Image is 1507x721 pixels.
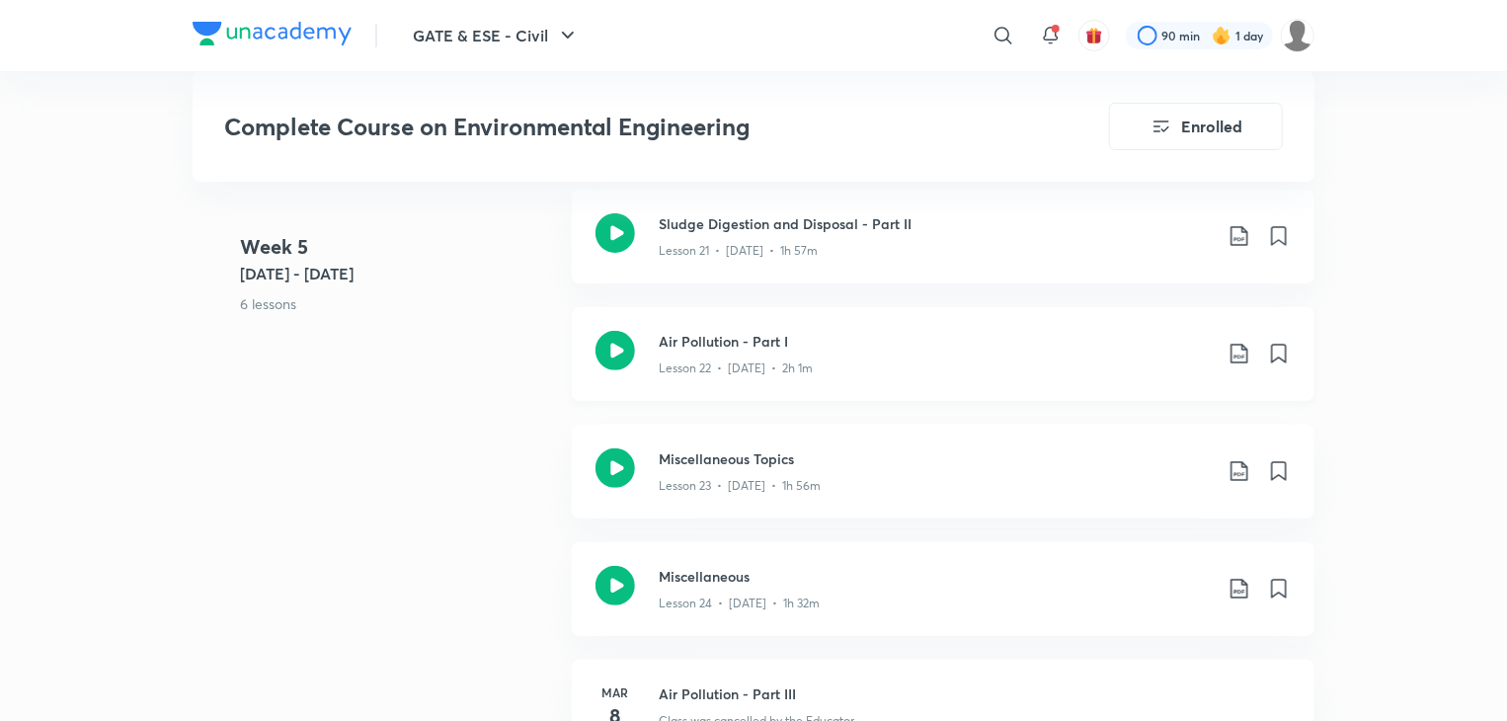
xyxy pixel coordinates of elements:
[193,22,352,45] img: Company Logo
[240,262,556,285] h5: [DATE] - [DATE]
[193,22,352,50] a: Company Logo
[572,425,1314,542] a: Miscellaneous TopicsLesson 23 • [DATE] • 1h 56m
[659,477,821,495] p: Lesson 23 • [DATE] • 1h 56m
[659,683,1291,704] h3: Air Pollution - Part III
[1078,20,1110,51] button: avatar
[240,293,556,314] p: 6 lessons
[1085,27,1103,44] img: avatar
[572,307,1314,425] a: Air Pollution - Part ILesson 22 • [DATE] • 2h 1m
[659,448,1212,469] h3: Miscellaneous Topics
[572,542,1314,660] a: MiscellaneousLesson 24 • [DATE] • 1h 32m
[1109,103,1283,150] button: Enrolled
[659,595,820,612] p: Lesson 24 • [DATE] • 1h 32m
[224,113,997,141] h3: Complete Course on Environmental Engineering
[401,16,592,55] button: GATE & ESE - Civil
[659,242,818,260] p: Lesson 21 • [DATE] • 1h 57m
[595,683,635,701] h6: Mar
[240,232,556,262] h4: Week 5
[659,213,1212,234] h3: Sludge Digestion and Disposal - Part II
[659,331,1212,352] h3: Air Pollution - Part I
[659,566,1212,587] h3: Miscellaneous
[572,190,1314,307] a: Sludge Digestion and Disposal - Part IILesson 21 • [DATE] • 1h 57m
[659,360,813,377] p: Lesson 22 • [DATE] • 2h 1m
[1281,19,1314,52] img: Anjali kumari
[1212,26,1231,45] img: streak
